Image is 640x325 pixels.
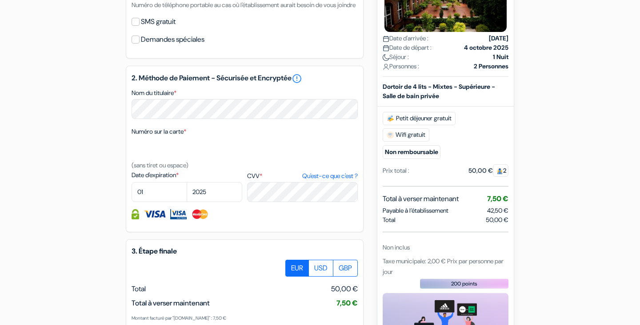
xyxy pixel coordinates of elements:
strong: 2 Personnes [474,62,508,71]
span: Total [132,284,146,293]
span: 50,00 € [331,284,358,294]
b: Dortoir de 4 lits - Mixtes - Supérieure - Salle de bain privée [383,83,495,100]
img: Master Card [191,209,209,219]
label: Numéro sur la carte [132,127,186,136]
label: Nom du titulaire [132,88,176,98]
small: Montant facturé par "[DOMAIN_NAME]" : 7,50 € [132,315,226,321]
span: Séjour : [383,52,409,62]
label: Date d'expiration [132,170,242,180]
span: 200 points [451,280,477,288]
span: Payable à l’établissement [383,206,448,215]
span: Petit déjeuner gratuit [383,112,456,125]
span: Total [383,215,396,225]
span: Date d'arrivée : [383,34,428,43]
span: Wifi gratuit [383,128,429,142]
span: 42,50 € [487,206,508,214]
span: Personnes : [383,62,419,71]
img: free_breakfast.svg [387,115,394,122]
label: USD [308,260,333,277]
img: user_icon.svg [383,63,389,70]
small: Numéro de téléphone portable au cas où l'établissement aurait besoin de vous joindre [132,1,356,9]
strong: 1 Nuit [493,52,508,62]
img: Visa [144,209,166,219]
span: Date de départ : [383,43,432,52]
h5: 2. Méthode de Paiement - Sécurisée et Encryptée [132,73,358,84]
span: Total à verser maintenant [132,298,210,308]
label: CVV [247,171,358,181]
a: Qu'est-ce que c'est ? [302,171,358,181]
span: 7,50 € [487,194,508,203]
strong: [DATE] [489,34,508,43]
span: 2 [493,164,508,177]
label: GBP [333,260,358,277]
span: Taxe municipale: 2,00 € Prix par personne par jour [383,257,504,276]
label: SMS gratuit [141,16,176,28]
img: Information de carte de crédit entièrement encryptée et sécurisée [132,209,139,219]
div: Non inclus [383,243,508,252]
div: 50,00 € [468,166,508,175]
a: error_outline [292,73,302,84]
span: 7,50 € [336,298,358,308]
span: 50,00 € [486,215,508,225]
strong: 4 octobre 2025 [464,43,508,52]
small: Non remboursable [383,145,440,159]
img: calendar.svg [383,36,389,42]
img: calendar.svg [383,45,389,52]
img: guest.svg [496,168,503,174]
h5: 3. Étape finale [132,247,358,255]
label: EUR [285,260,309,277]
div: Prix total : [383,166,409,175]
label: Demandes spéciales [141,33,204,46]
img: moon.svg [383,54,389,61]
img: free_wifi.svg [387,131,394,139]
img: Visa Electron [170,209,186,219]
div: Basic radio toggle button group [286,260,358,277]
small: (sans tiret ou espace) [132,161,188,169]
span: Total à verser maintenant [383,194,459,204]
